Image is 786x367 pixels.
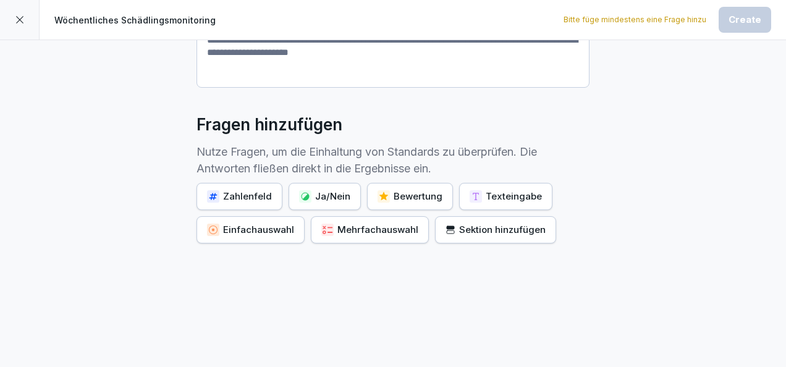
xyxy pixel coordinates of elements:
div: Mehrfachauswahl [321,223,418,237]
button: Einfachauswahl [196,216,305,243]
div: Einfachauswahl [207,223,294,237]
button: Zahlenfeld [196,183,282,210]
div: Ja/Nein [299,190,350,203]
h2: Fragen hinzufügen [196,112,342,137]
button: Create [719,7,771,33]
div: Create [729,13,761,27]
p: Bitte füge mindestens eine Frage hinzu [564,14,706,25]
p: Wöchentliches Schädlingsmonitoring [54,14,216,27]
div: Bewertung [378,190,442,203]
button: Sektion hinzufügen [435,216,556,243]
div: Zahlenfeld [207,190,272,203]
button: Bewertung [367,183,453,210]
button: Mehrfachauswahl [311,216,429,243]
p: Nutze Fragen, um die Einhaltung von Standards zu überprüfen. Die Antworten fließen direkt in die ... [196,143,589,177]
div: Sektion hinzufügen [446,223,546,237]
button: Texteingabe [459,183,552,210]
div: Texteingabe [470,190,542,203]
button: Ja/Nein [289,183,361,210]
